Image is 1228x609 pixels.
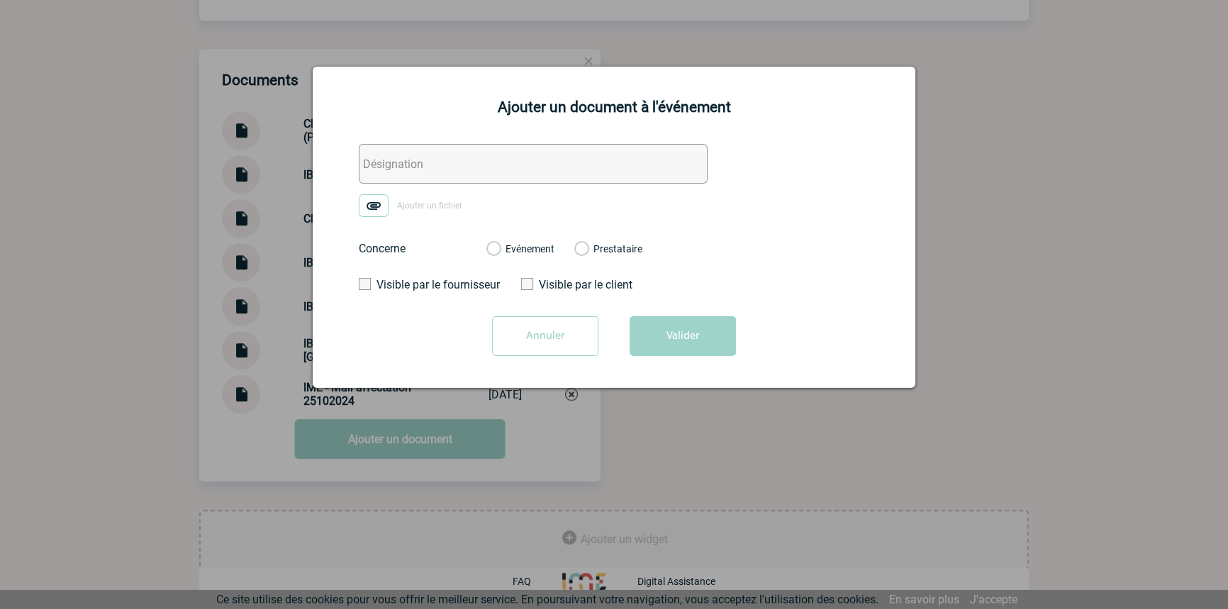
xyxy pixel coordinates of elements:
[330,99,898,116] h2: Ajouter un document à l'événement
[486,243,500,256] label: Evénement
[492,316,598,356] input: Annuler
[397,201,462,211] span: Ajouter un fichier
[359,242,472,255] label: Concerne
[521,278,652,291] label: Visible par le client
[630,316,736,356] button: Valider
[359,144,708,184] input: Désignation
[359,278,490,291] label: Visible par le fournisseur
[574,243,588,256] label: Prestataire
